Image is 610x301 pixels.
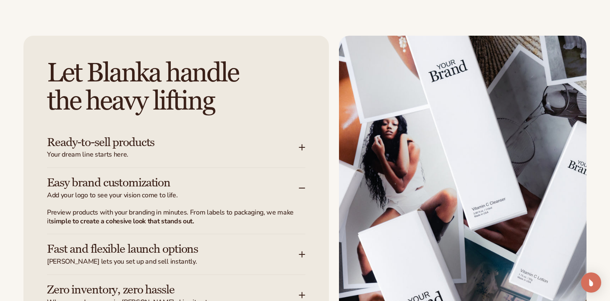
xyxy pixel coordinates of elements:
span: Add your logo to see your vision come to life. [47,191,299,200]
div: Open Intercom Messenger [581,272,601,293]
h3: Fast and flexible launch options [47,243,274,256]
h3: Easy brand customization [47,176,274,189]
h2: Let Blanka handle the heavy lifting [47,59,305,115]
span: Your dream line starts here. [47,150,299,159]
h3: Ready-to-sell products [47,136,274,149]
strong: simple to create a cohesive look that stands out. [51,217,194,226]
p: Preview products with your branding in minutes. From labels to packaging, we make it [47,208,295,226]
h3: Zero inventory, zero hassle [47,283,274,296]
span: [PERSON_NAME] lets you set up and sell instantly. [47,257,299,266]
